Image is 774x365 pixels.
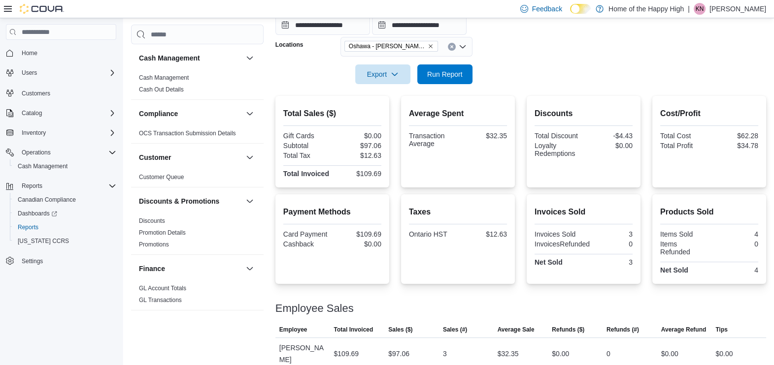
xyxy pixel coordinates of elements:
button: Compliance [139,109,242,119]
a: Promotion Details [139,229,186,236]
span: Users [18,67,116,79]
input: Press the down key to open a popover containing a calendar. [275,15,370,35]
div: $62.28 [711,132,758,140]
span: Settings [22,257,43,265]
div: $0.00 [552,348,569,360]
span: Feedback [532,4,562,14]
div: Finance [131,282,264,310]
div: $109.69 [334,348,359,360]
h3: Discounts & Promotions [139,196,219,206]
div: 3 [585,258,633,266]
span: Reports [22,182,42,190]
span: Refunds ($) [552,326,584,334]
button: Inventory [2,126,120,140]
button: Inventory [18,127,50,139]
div: Ontario HST [409,230,456,238]
button: Customers [2,86,120,100]
button: Discounts & Promotions [139,196,242,206]
button: Run Report [417,64,472,84]
span: Total Invoiced [334,326,373,334]
span: [US_STATE] CCRS [18,237,69,245]
div: Discounts & Promotions [131,215,264,254]
span: Operations [18,147,116,158]
h3: Finance [139,264,165,274]
a: Customer Queue [139,174,184,181]
div: $12.63 [460,230,507,238]
div: $12.63 [334,152,381,159]
div: InvoicesRefunded [535,240,590,248]
span: Run Report [427,69,463,79]
h3: Customer [139,152,171,162]
strong: Net Sold [660,266,688,274]
div: $0.00 [334,132,381,140]
span: Reports [18,223,38,231]
h2: Products Sold [660,206,758,218]
button: Customer [244,152,256,163]
button: Reports [2,179,120,193]
div: Total Tax [283,152,331,159]
span: Canadian Compliance [18,196,76,204]
p: Home of the Happy High [608,3,684,15]
span: Cash Management [18,162,67,170]
strong: Net Sold [535,258,563,266]
div: 3 [443,348,447,360]
span: Canadian Compliance [14,194,116,206]
span: Tips [715,326,727,334]
div: Customer [131,171,264,187]
div: Cash Management [131,72,264,99]
span: GL Account Totals [139,284,186,292]
span: GL Transactions [139,296,182,304]
button: Home [2,46,120,60]
span: Cash Out Details [139,86,184,93]
span: Sales (#) [443,326,467,334]
button: Finance [244,263,256,274]
a: Discounts [139,217,165,224]
span: Operations [22,149,51,156]
nav: Complex example [6,42,116,294]
button: Canadian Compliance [10,193,120,207]
strong: Total Invoiced [283,170,329,178]
button: Customer [139,152,242,162]
div: $32.35 [460,132,507,140]
h2: Invoices Sold [535,206,633,218]
span: Average Sale [498,326,535,334]
h2: Cost/Profit [660,108,758,120]
span: Washington CCRS [14,235,116,247]
a: Cash Management [14,160,71,172]
button: Catalog [2,106,120,120]
div: Kristi Nadalin [694,3,706,15]
button: Cash Management [10,159,120,173]
div: Compliance [131,127,264,143]
span: KN [696,3,704,15]
div: 4 [711,230,758,238]
button: Reports [10,220,120,234]
span: Dashboards [18,210,57,217]
div: $97.06 [334,142,381,150]
button: Clear input [448,43,456,51]
h3: Employee Sales [275,303,354,314]
span: Oshawa - Gibb St - Friendly Stranger [344,41,438,52]
div: Total Cost [660,132,707,140]
span: Oshawa - [PERSON_NAME] St - Friendly Stranger [349,41,426,51]
h3: Cash Management [139,53,200,63]
div: Total Discount [535,132,582,140]
div: 0 [594,240,633,248]
img: Cova [20,4,64,14]
h2: Total Sales ($) [283,108,381,120]
a: OCS Transaction Submission Details [139,130,236,137]
button: Catalog [18,107,46,119]
div: Total Profit [660,142,707,150]
a: Reports [14,221,42,233]
div: Gift Cards [283,132,331,140]
button: Users [18,67,41,79]
div: Transaction Average [409,132,456,148]
span: Dashboards [14,208,116,219]
div: $97.06 [388,348,409,360]
a: [US_STATE] CCRS [14,235,73,247]
div: Card Payment [283,230,331,238]
div: $34.78 [711,142,758,150]
h3: Compliance [139,109,178,119]
input: Press the down key to open a popover containing a calendar. [372,15,467,35]
div: 3 [585,230,633,238]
